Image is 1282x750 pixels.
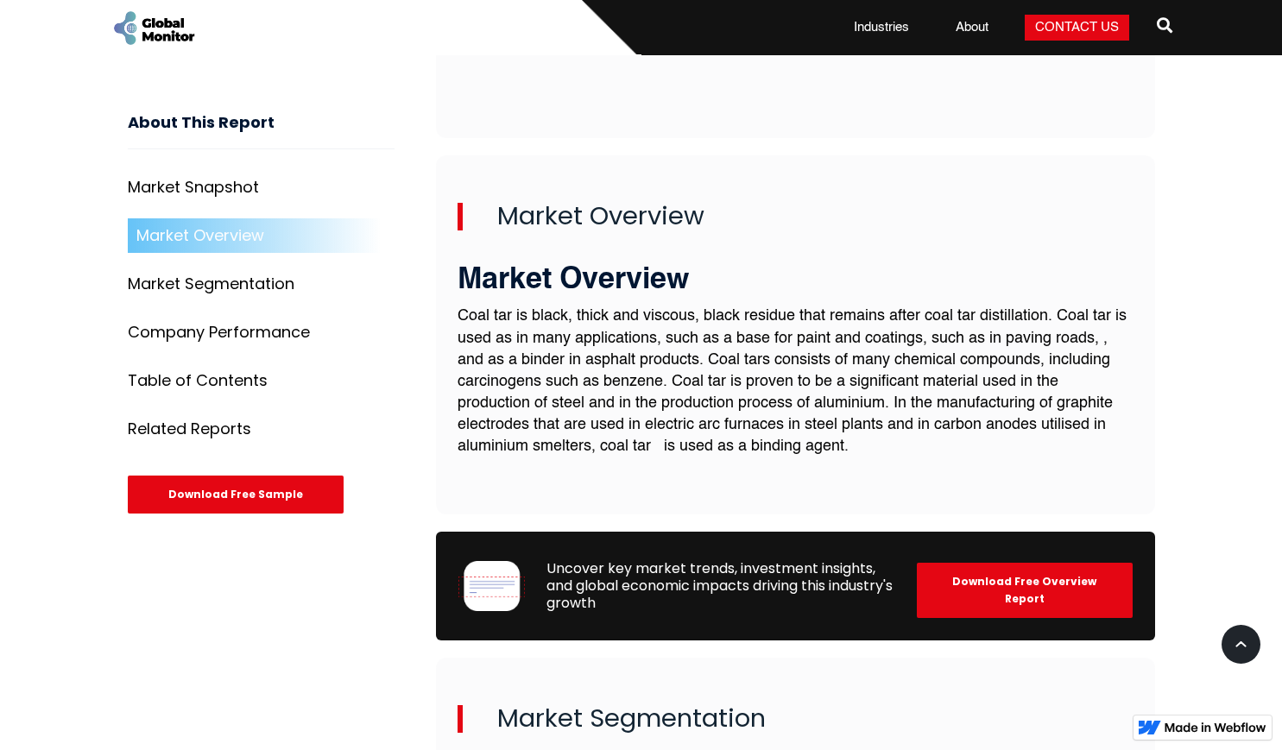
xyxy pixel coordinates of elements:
[136,227,264,244] div: Market Overview
[128,179,259,196] div: Market Snapshot
[128,267,395,301] a: Market Segmentation
[128,218,395,253] a: Market Overview
[917,563,1133,618] div: Download Free Overview Report
[128,412,395,446] a: Related Reports
[458,203,1134,230] h2: Market Overview
[843,19,919,36] a: Industries
[458,705,1134,733] h2: Market Segmentation
[128,170,395,205] a: Market Snapshot
[1165,722,1266,733] img: Made in Webflow
[1157,13,1172,37] span: 
[128,315,395,350] a: Company Performance
[945,19,999,36] a: About
[128,324,310,341] div: Company Performance
[1025,15,1129,41] a: Contact Us
[128,420,251,438] div: Related Reports
[458,60,1134,82] p: ‍
[111,9,197,47] a: home
[128,363,395,398] a: Table of Contents
[128,372,268,389] div: Table of Contents
[128,275,294,293] div: Market Segmentation
[1157,10,1172,45] a: 
[128,114,395,149] h3: About This Report
[458,266,689,295] strong: Market Overview
[546,560,895,612] div: Uncover key market trends, investment insights, and global economic impacts driving this industry...
[128,476,344,514] div: Download Free Sample
[458,306,1134,457] p: Coal tar is black, thick and viscous, black residue that remains after coal tar distillation. Coa...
